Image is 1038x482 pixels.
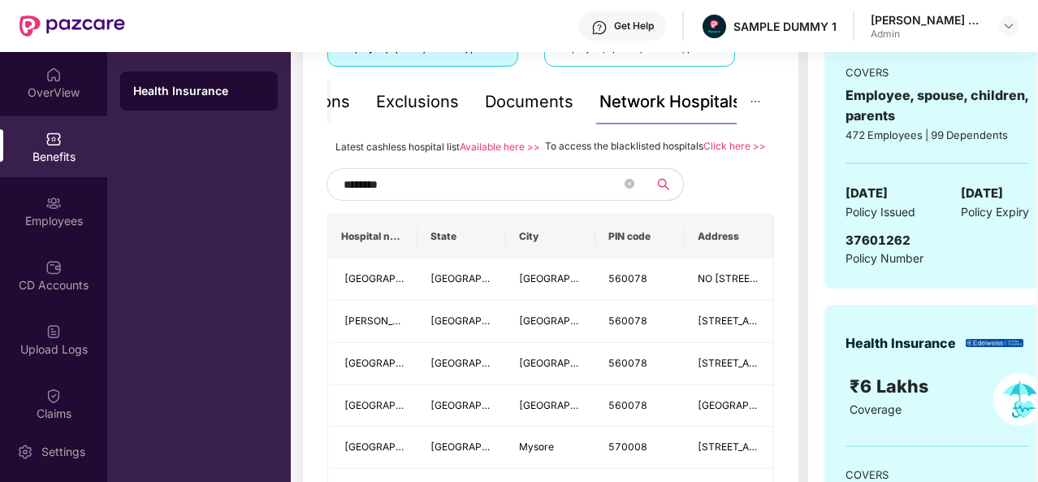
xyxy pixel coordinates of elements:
span: [DATE] [846,184,888,203]
span: [GEOGRAPHIC_DATA] [430,441,532,453]
span: [STREET_ADDRESS] [698,357,793,369]
span: Mysore [519,441,554,453]
a: Click here >> [703,140,766,152]
td: Karnataka [417,385,507,428]
th: State [417,215,507,258]
span: [STREET_ADDRESS] [698,315,793,327]
span: close-circle [625,179,634,189]
img: svg+xml;base64,PHN2ZyBpZD0iQmVuZWZpdHMiIHhtbG5zPSJodHRwOi8vd3d3LnczLm9yZy8yMDAwL3N2ZyIgd2lkdGg9Ij... [45,131,62,147]
div: Network Hospitals [599,89,742,115]
span: [GEOGRAPHIC_DATA] [519,357,621,369]
td: Bangalore [506,301,595,343]
td: Mysore [506,427,595,469]
div: COVERS [846,64,1029,80]
span: [GEOGRAPHIC_DATA] [430,399,532,411]
span: Policy Number [846,251,923,265]
span: [PERSON_NAME][GEOGRAPHIC_DATA] [344,315,526,327]
img: svg+xml;base64,PHN2ZyBpZD0iSG9tZSIgeG1sbnM9Imh0dHA6Ly93d3cudzMub3JnLzIwMDAvc3ZnIiB3aWR0aD0iMjAiIG... [45,67,62,83]
span: [GEOGRAPHIC_DATA] [430,315,532,327]
span: To access the blacklisted hospitals [545,140,703,152]
span: Hospital name [341,230,404,243]
td: Indira IVF Hospital [328,385,417,428]
img: svg+xml;base64,PHN2ZyBpZD0iRW1wbG95ZWVzIiB4bWxucz0iaHR0cDovL3d3dy53My5vcmcvMjAwMC9zdmciIHdpZHRoPS... [45,195,62,211]
td: Bangalore [506,385,595,428]
span: [STREET_ADDRESS] [698,441,793,453]
img: New Pazcare Logo [19,15,125,37]
td: ORBSKY HOSPITAL [328,343,417,385]
span: Policy Issued [846,203,915,221]
span: [DATE] [961,184,1003,203]
span: [GEOGRAPHIC_DATA] [344,357,446,369]
div: Admin [871,28,984,41]
img: svg+xml;base64,PHN2ZyBpZD0iVXBsb2FkX0xvZ3MiIGRhdGEtbmFtZT0iVXBsb2FkIExvZ3MiIHhtbG5zPSJodHRwOi8vd3... [45,324,62,340]
span: [GEOGRAPHIC_DATA] [519,315,621,327]
img: svg+xml;base64,PHN2ZyBpZD0iQ0RfQWNjb3VudHMiIGRhdGEtbmFtZT0iQ0QgQWNjb3VudHMiIHhtbG5zPSJodHRwOi8vd3... [45,259,62,276]
td: NO 280 15TH CROSS 5TH HASE, JP NAGAR [685,258,774,301]
th: Hospital name [328,215,417,258]
div: SAMPLE DUMMY 1 [733,19,837,34]
span: [GEOGRAPHIC_DATA] [344,272,446,284]
div: Documents [485,89,573,115]
span: Latest cashless hospital list [335,141,460,153]
div: Health Insurance [133,83,265,99]
span: [GEOGRAPHIC_DATA] [519,399,621,411]
span: [GEOGRAPHIC_DATA] [430,357,532,369]
div: Employee, spouse, children, parents [846,85,1029,126]
th: City [506,215,595,258]
div: Exclusions [376,89,459,115]
img: svg+xml;base64,PHN2ZyBpZD0iRHJvcGRvd24tMzJ4MzIiIHhtbG5zPSJodHRwOi8vd3d3LnczLm9yZy8yMDAwL3N2ZyIgd2... [1002,20,1015,33]
span: 570008 [608,441,647,453]
img: svg+xml;base64,PHN2ZyBpZD0iQ2xhaW0iIHhtbG5zPSJodHRwOi8vd3d3LnczLm9yZy8yMDAwL3N2ZyIgd2lkdGg9IjIwIi... [45,388,62,404]
img: insurerLogo [966,339,1023,348]
th: PIN code [595,215,685,258]
span: 560078 [608,399,647,411]
td: ACME PANACEA HOSPITAL [328,427,417,469]
td: Karnataka [417,301,507,343]
img: svg+xml;base64,PHN2ZyBpZD0iU2V0dGluZy0yMHgyMCIgeG1sbnM9Imh0dHA6Ly93d3cudzMub3JnLzIwMDAvc3ZnIiB3aW... [17,444,33,460]
td: 16, Salapuria Zest Building, Jp Nagar 3rd Phase, Bannerghatta Main Road, Sarakki Industrial Layout [685,301,774,343]
td: Woodys Building JP Nagar, 2nd Phase [685,385,774,428]
span: ellipsis [750,96,761,107]
span: 560078 [608,357,647,369]
td: 1075/B, Akkamahadevi Road, 2nd Stage, JP Nagar [685,427,774,469]
th: Address [685,215,774,258]
div: Health Insurance [846,333,956,354]
span: Address [698,230,761,243]
button: ellipsis [737,80,774,124]
span: close-circle [625,177,634,193]
button: search [643,168,684,201]
td: Karnataka [417,427,507,469]
span: [GEOGRAPHIC_DATA] [GEOGRAPHIC_DATA], 2nd Phase [698,399,957,411]
td: No 14 13Th NO 286/47/26-27 12TH MAIN PUTTENAHALLI, JP NAGAR 7TH PHASE [685,343,774,385]
span: Policy Expiry [961,203,1029,221]
div: 472 Employees | 99 Dependents [846,127,1029,143]
td: Karnataka [417,343,507,385]
span: 37601262 [846,232,910,248]
span: ₹6 Lakhs [850,376,933,397]
a: Available here >> [460,141,540,153]
td: CADABAMS HOSPITAL [328,258,417,301]
span: [GEOGRAPHIC_DATA] [344,399,446,411]
span: [GEOGRAPHIC_DATA] [344,441,446,453]
td: Bangalore [506,258,595,301]
span: [GEOGRAPHIC_DATA] [519,272,621,284]
span: Coverage [850,402,902,416]
span: 560078 [608,272,647,284]
div: [PERSON_NAME] K S [871,12,984,28]
td: Karnataka [417,258,507,301]
img: Pazcare_Alternative_logo-01-01.png [703,15,726,38]
td: DR. AGARWAL S EYE HOSPITAL [328,301,417,343]
img: svg+xml;base64,PHN2ZyBpZD0iSGVscC0zMngzMiIgeG1sbnM9Imh0dHA6Ly93d3cudzMub3JnLzIwMDAvc3ZnIiB3aWR0aD... [591,20,608,36]
span: 560078 [608,315,647,327]
span: [GEOGRAPHIC_DATA] [430,272,532,284]
span: search [643,178,683,191]
div: Settings [37,444,90,460]
td: Bangalore [506,343,595,385]
div: Get Help [614,20,654,33]
span: NO [STREET_ADDRESS][PERSON_NAME] [698,272,890,284]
